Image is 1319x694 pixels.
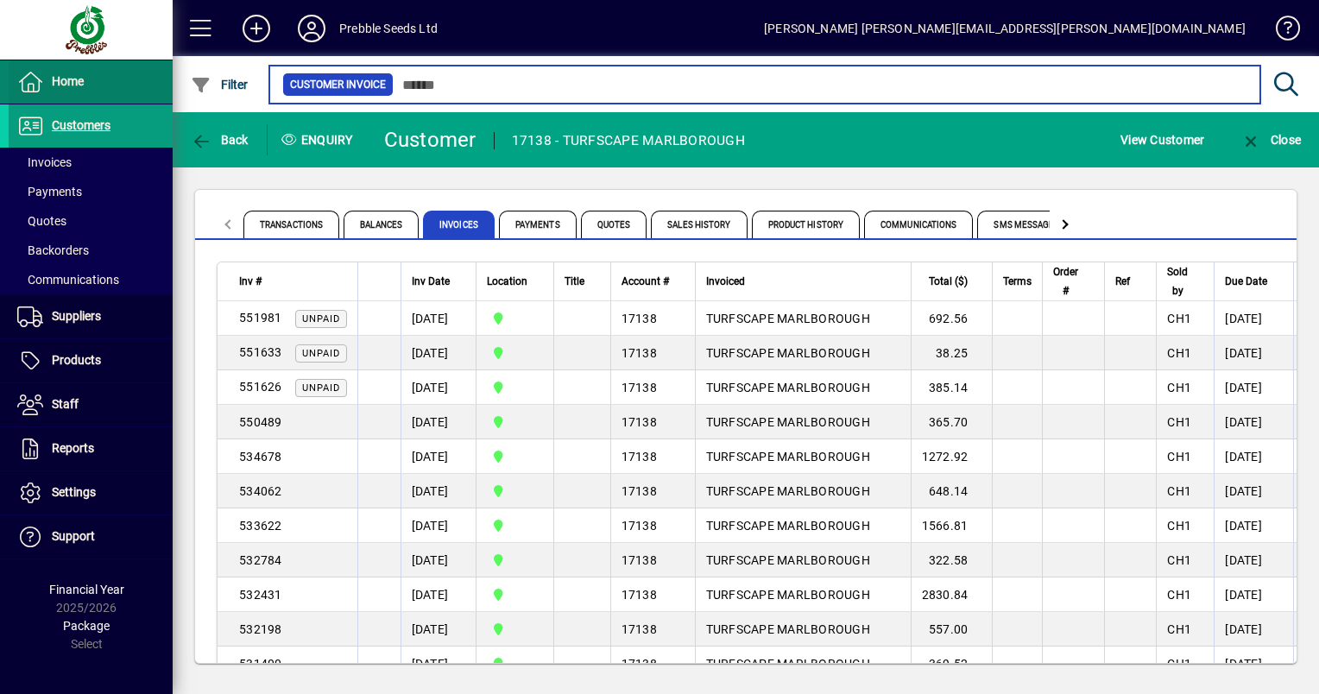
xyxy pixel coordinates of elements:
div: [PERSON_NAME] [PERSON_NAME][EMAIL_ADDRESS][PERSON_NAME][DOMAIN_NAME] [764,15,1246,42]
span: CH1 [1167,312,1191,325]
span: 551633 [239,345,282,359]
td: [DATE] [401,508,476,543]
span: 534062 [239,484,282,498]
span: Settings [52,485,96,499]
span: View Customer [1120,126,1204,154]
button: Close [1236,124,1305,155]
span: CHRISTCHURCH [487,551,543,570]
span: Close [1240,133,1301,147]
td: [DATE] [1214,370,1293,405]
span: CHRISTCHURCH [487,516,543,535]
span: Due Date [1225,272,1267,291]
span: CHRISTCHURCH [487,654,543,673]
td: 1272.92 [911,439,993,474]
td: [DATE] [1214,336,1293,370]
td: [DATE] [1214,612,1293,647]
td: 322.58 [911,543,993,577]
span: CHRISTCHURCH [487,585,543,604]
span: Sales History [651,211,747,238]
span: CHRISTCHURCH [487,447,543,466]
span: Terms [1003,272,1032,291]
a: Reports [9,427,173,470]
span: TURFSCAPE MARLBOROUGH [706,415,870,429]
td: [DATE] [1214,543,1293,577]
div: Ref [1115,272,1145,291]
span: CHRISTCHURCH [487,344,543,363]
span: TURFSCAPE MARLBOROUGH [706,657,870,671]
td: [DATE] [401,543,476,577]
div: Location [487,272,543,291]
span: Staff [52,397,79,411]
span: Unpaid [302,313,340,325]
td: 557.00 [911,612,993,647]
span: 17138 [622,346,657,360]
span: Suppliers [52,309,101,323]
span: TURFSCAPE MARLBOROUGH [706,622,870,636]
span: Customers [52,118,110,132]
span: CHRISTCHURCH [487,309,543,328]
span: Payments [499,211,577,238]
span: CH1 [1167,519,1191,533]
span: Total ($) [929,272,968,291]
td: [DATE] [401,474,476,508]
td: [DATE] [401,301,476,336]
span: Product History [752,211,861,238]
td: 38.25 [911,336,993,370]
div: Sold by [1167,262,1203,300]
span: Products [52,353,101,367]
td: [DATE] [401,577,476,612]
span: 17138 [622,450,657,464]
span: CH1 [1167,622,1191,636]
span: TURFSCAPE MARLBOROUGH [706,519,870,533]
span: CH1 [1167,346,1191,360]
button: Add [229,13,284,44]
td: 369.52 [911,647,993,681]
span: 532198 [239,622,282,636]
span: 551626 [239,380,282,394]
span: 17138 [622,484,657,498]
div: Customer [384,126,476,154]
div: Order # [1053,262,1094,300]
span: Quotes [581,211,647,238]
span: Balances [344,211,419,238]
span: Filter [191,78,249,91]
span: 17138 [622,381,657,394]
span: Payments [17,185,82,199]
a: Products [9,339,173,382]
span: 17138 [622,415,657,429]
span: Financial Year [49,583,124,596]
span: TURFSCAPE MARLBOROUGH [706,553,870,567]
td: 1566.81 [911,508,993,543]
span: Invoiced [706,272,745,291]
span: Home [52,74,84,88]
span: Quotes [17,214,66,228]
span: Backorders [17,243,89,257]
span: Title [565,272,584,291]
span: Ref [1115,272,1130,291]
td: 692.56 [911,301,993,336]
td: [DATE] [1214,474,1293,508]
td: [DATE] [401,612,476,647]
div: Inv Date [412,272,465,291]
span: 532431 [239,588,282,602]
td: 365.70 [911,405,993,439]
span: 17138 [622,312,657,325]
span: 534678 [239,450,282,464]
span: 550489 [239,415,282,429]
span: CHRISTCHURCH [487,378,543,397]
span: CH1 [1167,415,1191,429]
div: Due Date [1225,272,1283,291]
span: CHRISTCHURCH [487,413,543,432]
span: Reports [52,441,94,455]
span: Communications [17,273,119,287]
span: Customer Invoice [290,76,386,93]
a: Payments [9,177,173,206]
span: 17138 [622,622,657,636]
div: 17138 - TURFSCAPE MARLBOROUGH [512,127,745,155]
span: CH1 [1167,484,1191,498]
button: Back [186,124,253,155]
span: 17138 [622,553,657,567]
span: Unpaid [302,348,340,359]
span: Back [191,133,249,147]
td: 2830.84 [911,577,993,612]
